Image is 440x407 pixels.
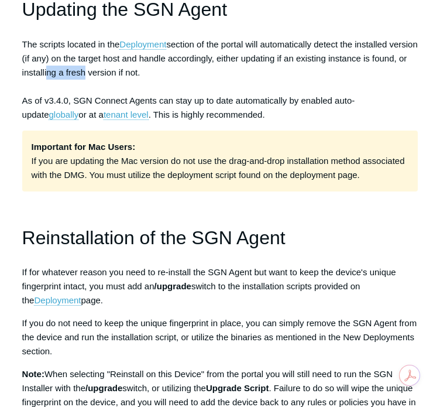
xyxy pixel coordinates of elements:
[34,295,81,306] a: Deployment
[22,227,286,248] span: Reinstallation of the SGN Agent
[22,39,418,120] span: The scripts located in the section of the portal will automatically detect the installed version ...
[32,142,136,152] strong: Important for Mac Users:
[49,110,78,120] a: globally
[85,383,122,393] span: /upgrade
[206,383,269,393] span: Upgrade Script
[154,281,191,291] span: /upgrade
[122,383,206,393] span: switch, or utilizing the
[22,369,44,379] span: Note:
[22,281,360,306] span: switch to the installation scripts provided on the page.
[32,142,405,180] span: If you are updating the Mac version do not use the drag-and-drop installation method associated w...
[104,110,149,120] a: tenant level
[22,369,393,393] span: When selecting "Reinstall on this Device" from the portal you will still need to run the SGN Inst...
[22,267,396,291] span: If for whatever reason you need to re-install the SGN Agent but want to keep the device's unique ...
[22,318,417,356] span: If you do not need to keep the unique fingerprint in place, you can simply remove the SGN Agent f...
[119,39,166,50] a: Deployment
